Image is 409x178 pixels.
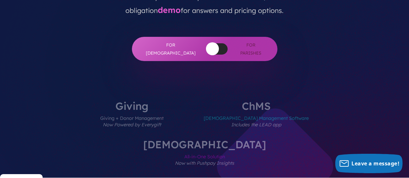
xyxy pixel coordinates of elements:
[124,139,285,178] label: [DEMOGRAPHIC_DATA]
[237,41,264,57] span: For Parishes
[175,160,234,166] em: Now with Pushpay Insights
[103,122,161,128] em: Now Powered by Everygift
[351,160,399,167] span: Leave a message!
[158,5,181,15] a: demo
[231,122,281,128] em: Includes the LEAD app
[100,111,164,139] span: Giving + Donor Management
[184,101,328,139] label: ChMS
[335,154,403,173] button: Leave a message!
[143,150,266,178] span: All-in-One Solution
[204,111,309,139] span: [DEMOGRAPHIC_DATA] Management Software
[81,101,183,139] label: Giving
[145,41,197,57] span: For [DEMOGRAPHIC_DATA]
